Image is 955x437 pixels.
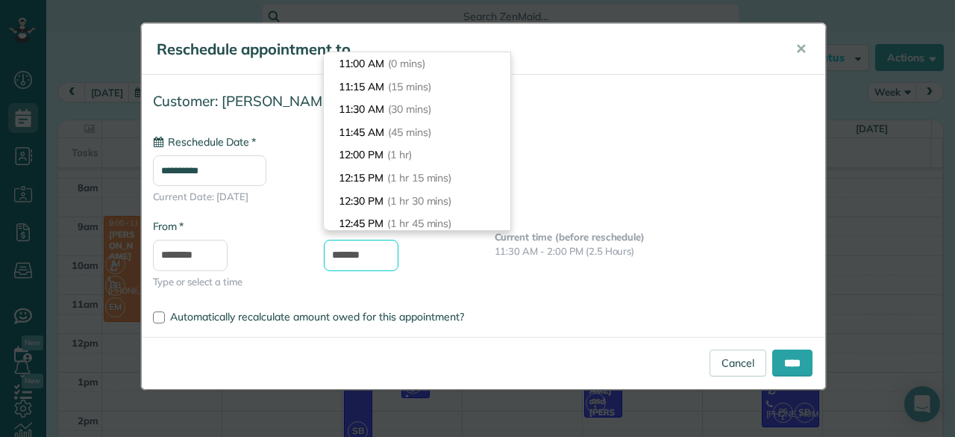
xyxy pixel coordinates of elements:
label: Reschedule Date [153,134,256,149]
p: 11:30 AM - 2:00 PM (2.5 Hours) [495,244,814,258]
li: 11:30 AM [324,98,510,121]
h5: Reschedule appointment to... [157,39,774,60]
li: 12:30 PM [324,190,510,213]
li: 12:15 PM [324,167,510,190]
label: From [153,219,184,234]
span: (1 hr 45 mins) [387,217,451,230]
span: (30 mins) [388,102,431,116]
span: (1 hr) [387,148,412,161]
span: (0 mins) [388,57,425,70]
span: Type or select a time [153,275,301,289]
span: Current Date: [DATE] [153,190,814,204]
li: 11:45 AM [324,121,510,144]
h4: Customer: [PERSON_NAME] [153,93,814,109]
span: (1 hr 30 mins) [387,194,451,208]
b: Current time (before reschedule) [495,231,645,243]
a: Cancel [710,350,766,376]
li: 11:00 AM [324,52,510,75]
span: (45 mins) [388,125,431,139]
span: (1 hr 15 mins) [387,171,451,185]
span: Automatically recalculate amount owed for this appointment? [170,310,464,323]
li: 12:00 PM [324,143,510,167]
li: 11:15 AM [324,75,510,99]
span: (15 mins) [388,80,431,93]
span: ✕ [795,40,807,58]
li: 12:45 PM [324,212,510,235]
